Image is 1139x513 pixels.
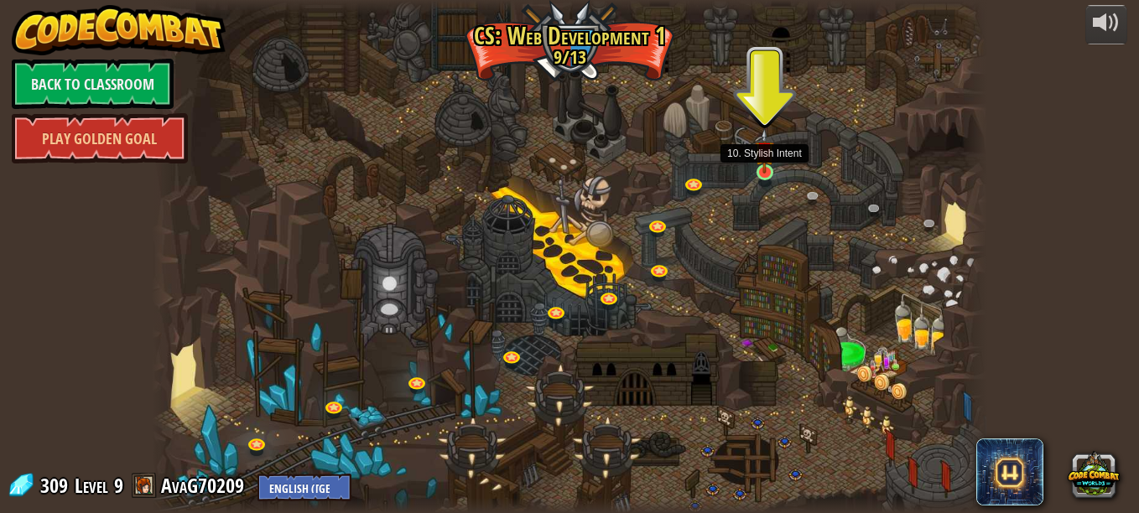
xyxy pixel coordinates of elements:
[12,113,188,163] a: Play Golden Goal
[40,472,73,499] span: 309
[12,5,226,55] img: CodeCombat - Learn how to code by playing a game
[12,59,174,109] a: Back to Classroom
[161,472,249,499] a: AvaG70209
[75,472,108,500] span: Level
[1085,5,1127,44] button: Adjust volume
[114,472,123,499] span: 9
[755,128,775,174] img: level-banner-unstarted.png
